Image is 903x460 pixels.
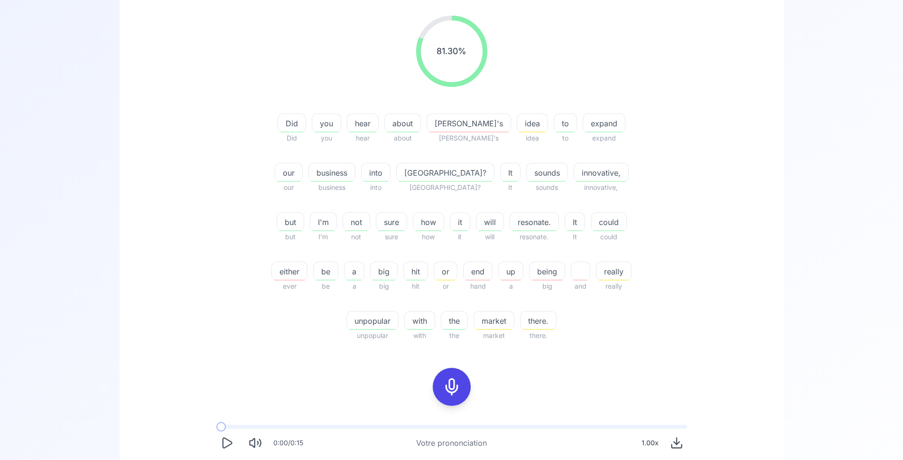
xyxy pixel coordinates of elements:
span: into [361,182,391,193]
span: ever [271,281,307,292]
button: Did [278,113,306,132]
span: the [441,315,467,327]
button: Download audio [666,432,687,453]
span: expand [583,118,625,129]
button: Mute [245,432,266,453]
button: business [308,163,355,182]
span: the [441,330,468,341]
span: really [596,281,632,292]
span: It [565,231,585,243]
button: sounds [526,163,568,182]
span: you [312,132,341,144]
button: innovative, [574,163,629,182]
span: 81.30 % [437,45,466,58]
button: with [404,311,435,330]
span: big [529,281,565,292]
span: be [314,266,338,277]
span: or [434,281,457,292]
span: [PERSON_NAME]'s [427,118,511,129]
span: business [309,167,355,178]
button: It [500,163,521,182]
span: how [413,231,444,243]
span: sounds [526,182,568,193]
button: but [277,212,304,231]
span: I'm [310,216,336,228]
button: either [271,262,307,281]
button: hit [403,262,428,281]
button: could [591,212,627,231]
button: idea [517,113,548,132]
span: a [344,266,364,277]
span: [PERSON_NAME]'s [427,132,511,144]
span: with [404,330,435,341]
span: will [476,216,503,228]
button: to [554,113,577,132]
button: you [312,113,341,132]
span: expand [583,132,625,144]
button: not [343,212,370,231]
button: be [313,262,338,281]
span: hear [347,118,378,129]
span: a [498,281,523,292]
span: hear [347,132,379,144]
span: you [312,118,341,129]
span: to [554,132,577,144]
span: either [272,266,307,277]
span: innovative, [574,182,629,193]
span: It [565,216,585,228]
span: hit [403,281,428,292]
button: or [434,262,457,281]
button: It [565,212,585,231]
span: innovative, [574,167,628,178]
span: but [277,231,304,243]
button: will [476,212,504,231]
button: [GEOGRAPHIC_DATA]? [396,163,494,182]
button: being [529,262,565,281]
button: hear [347,113,379,132]
button: there. [520,311,557,330]
span: hand [463,281,493,292]
span: a [344,281,364,292]
span: sure [376,231,407,243]
span: It [500,182,521,193]
span: Did [278,118,306,129]
span: it [450,216,470,228]
span: to [554,118,577,129]
button: sure [376,212,407,231]
span: our [275,182,303,193]
span: Did [278,132,306,144]
span: about [384,132,421,144]
span: business [308,182,355,193]
div: 0:00 / 0:15 [273,438,303,448]
span: big [370,281,398,292]
span: hit [404,266,428,277]
span: with [405,315,435,327]
span: there. [520,330,557,341]
button: a [344,262,364,281]
button: Play [216,432,237,453]
span: sounds [527,167,568,178]
div: 1.00 x [638,433,662,452]
button: up [498,262,523,281]
button: market [474,311,514,330]
span: will [476,231,504,243]
span: there. [521,315,556,327]
span: unpopular [347,315,398,327]
span: market [474,330,514,341]
span: resonate. [510,231,559,243]
span: end [464,266,492,277]
span: not [343,231,370,243]
button: about [384,113,421,132]
button: how [413,212,444,231]
span: or [434,266,457,277]
span: up [499,266,523,277]
button: [PERSON_NAME]'s [427,113,511,132]
span: [GEOGRAPHIC_DATA]? [396,182,494,193]
span: really [596,266,631,277]
span: It [501,167,520,178]
span: and [571,281,590,292]
span: it [450,231,470,243]
button: expand [583,113,625,132]
button: really [596,262,632,281]
span: [GEOGRAPHIC_DATA]? [397,167,494,178]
